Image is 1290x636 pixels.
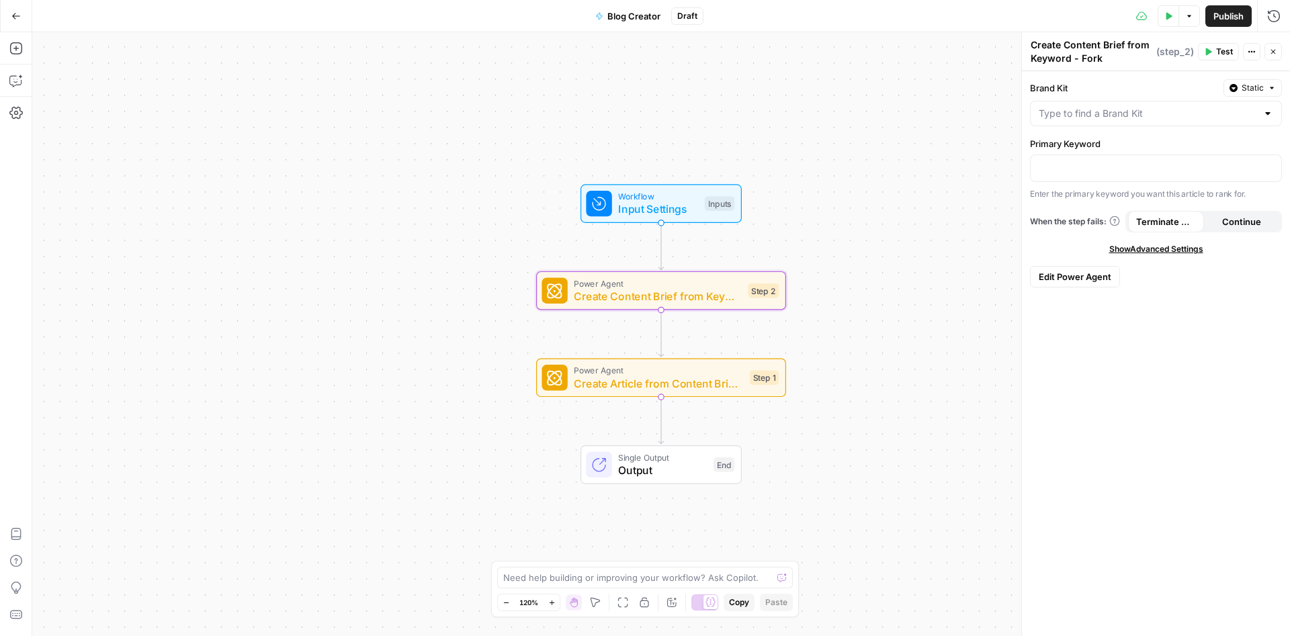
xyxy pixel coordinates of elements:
button: Static [1223,79,1282,97]
div: Step 1 [750,371,779,385]
div: End [714,457,734,472]
span: Draft [677,10,697,22]
div: Power AgentCreate Article from Content Brief - ForkStep 1 [536,359,786,398]
span: Show Advanced Settings [1109,243,1203,255]
span: Continue [1222,215,1261,228]
button: Edit Power Agent [1030,266,1120,287]
div: Single OutputOutputEnd [536,445,786,484]
span: Terminate Workflow [1136,215,1196,228]
span: Power Agent [574,364,743,377]
span: Workflow [618,190,698,203]
button: Publish [1205,5,1252,27]
span: Edit Power Agent [1039,270,1111,283]
g: Edge from step_1 to end [658,397,663,444]
label: Brand Kit [1030,81,1218,95]
span: Static [1242,82,1264,94]
span: Blog Creator [607,9,660,23]
span: Test [1216,46,1233,58]
span: Paste [765,596,787,608]
button: Test [1198,43,1239,60]
div: WorkflowInput SettingsInputs [536,184,786,223]
span: 120% [519,597,538,608]
span: Power Agent [574,277,742,289]
span: Input Settings [618,201,698,218]
label: Primary Keyword [1030,137,1282,150]
button: Paste [760,594,793,611]
button: Blog Creator [587,5,669,27]
g: Edge from start to step_2 [658,223,663,270]
a: When the step fails: [1030,216,1120,228]
div: Power AgentCreate Content Brief from Keyword - ForkStep 2 [536,271,786,310]
div: Step 2 [748,283,779,298]
span: Copy [729,596,749,608]
textarea: Create Content Brief from Keyword - Fork [1031,38,1153,65]
span: Single Output [618,451,707,464]
span: Publish [1213,9,1244,23]
button: Copy [724,594,755,611]
input: Type to find a Brand Kit [1039,107,1257,120]
span: Output [618,462,707,478]
span: ( step_2 ) [1156,45,1194,58]
p: Enter the primary keyword you want this article to rank for. [1030,187,1282,201]
span: Create Content Brief from Keyword - Fork [574,288,742,304]
div: Inputs [705,196,734,211]
span: Create Article from Content Brief - Fork [574,375,743,392]
g: Edge from step_2 to step_1 [658,310,663,357]
button: Continue [1204,211,1280,232]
